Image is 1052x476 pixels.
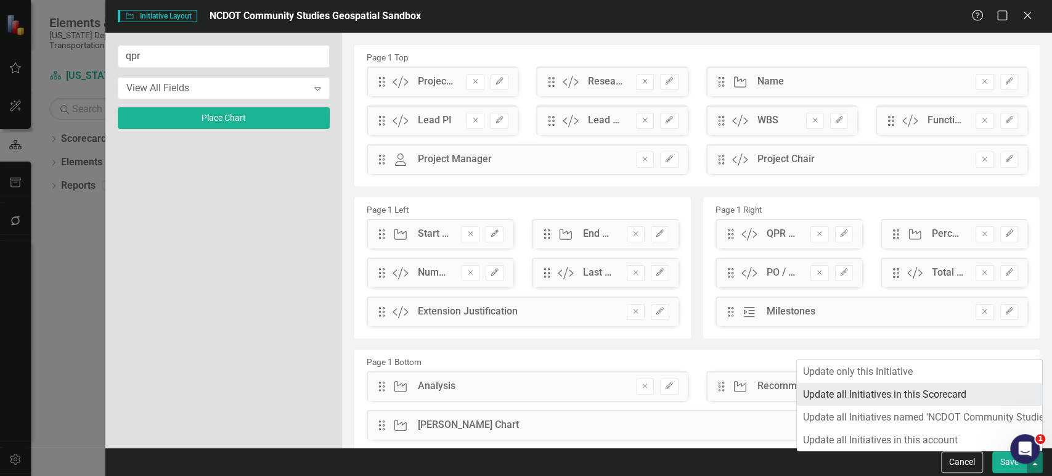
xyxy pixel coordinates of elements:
div: Lead PI Organization [588,113,624,128]
button: Cancel [941,451,983,473]
div: Percent Complete [932,227,963,241]
a: Update all Initiatives in this account [797,429,1042,451]
div: View All Fields [126,81,308,95]
div: PO / Agreement # [767,266,798,280]
div: [PERSON_NAME] Chart [418,418,519,432]
iframe: Intercom live chat [1010,434,1040,464]
button: Place Chart [118,107,330,129]
div: Milestones [767,305,815,319]
input: Filter List... [118,45,330,68]
div: Start Date [418,227,449,241]
button: Save [992,451,1027,473]
div: Recommendations [757,379,841,393]
small: Page 1 Left [367,205,409,215]
div: Project Manager [418,152,492,166]
span: Initiative Layout [118,10,197,22]
div: End Date [583,227,614,241]
div: Total Budget [932,266,963,280]
div: WBS [757,113,778,128]
div: Research Category [588,75,624,89]
div: QPR Received [767,227,798,241]
div: Last Extension Date [583,266,614,280]
a: Update all Initiatives named 'NCDOT Community Studies Geospatial Sandbox' [797,406,1042,429]
a: Update only this Initiative [797,360,1042,383]
div: Project ID [418,75,454,89]
div: Number of Extensions [418,266,449,280]
div: Analysis [418,379,455,393]
div: Extension Justification [418,305,518,319]
span: 1 [1035,434,1045,444]
small: Page 1 Right [716,205,762,215]
div: Project Chair [757,152,815,166]
a: Update all Initiatives in this Scorecard [797,383,1042,406]
div: Functional Area [928,113,964,128]
small: Page 1 Top [367,52,409,62]
div: Name [757,75,784,89]
small: Page 1 Bottom [367,357,422,367]
div: Lead PI [418,113,452,128]
span: NCDOT Community Studies Geospatial Sandbox [210,10,421,22]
